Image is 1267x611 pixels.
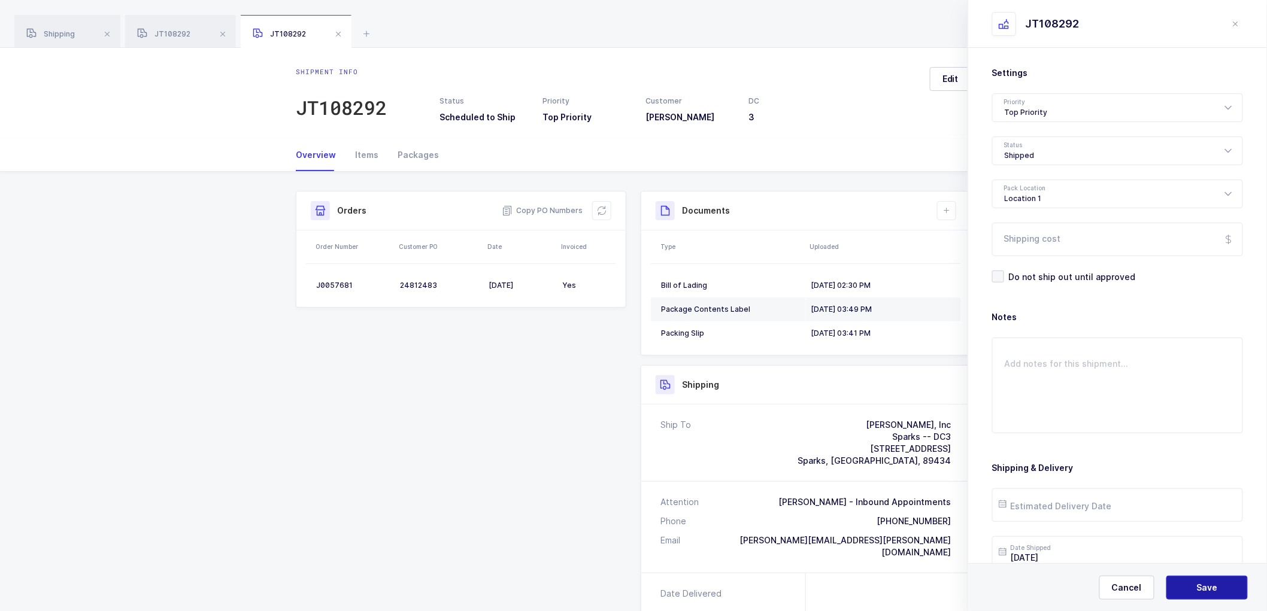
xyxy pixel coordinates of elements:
[399,242,480,251] div: Customer PO
[487,242,554,251] div: Date
[137,29,190,38] span: JT108292
[992,311,1243,323] h3: Notes
[1099,576,1154,600] button: Cancel
[660,496,699,508] div: Attention
[992,67,1243,79] h3: Settings
[682,379,719,391] h3: Shipping
[1004,271,1136,282] span: Do not ship out until approved
[660,419,691,467] div: Ship To
[682,205,730,217] h3: Documents
[296,139,345,171] div: Overview
[562,281,576,290] span: Yes
[778,496,951,508] div: [PERSON_NAME] - Inbound Appointments
[660,534,680,558] div: Email
[942,73,959,85] span: Edit
[253,29,306,38] span: JT108292
[661,305,801,314] div: Package Contents Label
[811,305,951,314] div: [DATE] 03:49 PM
[561,242,613,251] div: Invoiced
[660,242,802,251] div: Type
[316,281,390,290] div: J0057681
[646,111,735,123] h3: [PERSON_NAME]
[439,96,528,107] div: Status
[992,462,1243,474] h3: Shipping & Delivery
[316,242,392,251] div: Order Number
[439,111,528,123] h3: Scheduled to Ship
[661,329,801,338] div: Packing Slip
[1229,17,1243,31] button: close drawer
[877,515,951,527] div: [PHONE_NUMBER]
[1112,582,1142,594] span: Cancel
[810,242,957,251] div: Uploaded
[680,534,951,558] div: [PERSON_NAME][EMAIL_ADDRESS][PERSON_NAME][DOMAIN_NAME]
[489,281,553,290] div: [DATE]
[749,111,838,123] h3: 3
[542,111,631,123] h3: Top Priority
[798,443,951,455] div: [STREET_ADDRESS]
[542,96,631,107] div: Priority
[930,67,971,91] button: Edit
[749,96,838,107] div: DC
[798,431,951,443] div: Sparks -- DC3
[400,281,479,290] div: 24812483
[26,29,75,38] span: Shipping
[1026,17,1080,31] div: JT108292
[345,139,388,171] div: Items
[1197,582,1218,594] span: Save
[502,205,583,217] button: Copy PO Numbers
[296,67,387,77] div: Shipment info
[811,281,951,290] div: [DATE] 02:30 PM
[660,515,686,527] div: Phone
[1166,576,1248,600] button: Save
[337,205,366,217] h3: Orders
[646,96,735,107] div: Customer
[660,588,726,600] div: Date Delivered
[798,455,951,466] span: Sparks, [GEOGRAPHIC_DATA], 89434
[811,329,951,338] div: [DATE] 03:41 PM
[661,281,801,290] div: Bill of Lading
[798,419,951,431] div: [PERSON_NAME], Inc
[992,223,1243,256] input: Shipping cost
[388,139,439,171] div: Packages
